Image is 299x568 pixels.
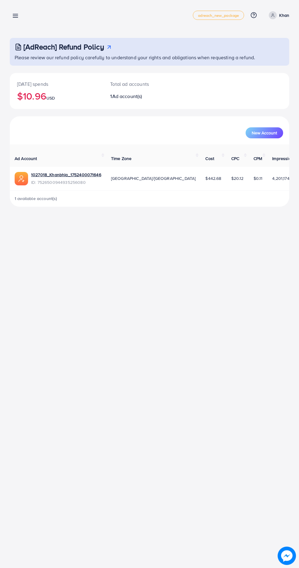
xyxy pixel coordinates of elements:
span: [GEOGRAPHIC_DATA]/[GEOGRAPHIC_DATA] [111,175,196,181]
span: Impression [272,155,294,162]
h3: [AdReach] Refund Policy [23,42,104,51]
span: adreach_new_package [198,13,239,17]
p: Khan [279,12,289,19]
button: New Account [246,127,283,138]
span: New Account [252,131,277,135]
span: CPM [254,155,262,162]
span: Time Zone [111,155,131,162]
span: $442.68 [205,175,221,181]
a: adreach_new_package [193,11,244,20]
span: Ad account(s) [112,93,142,100]
span: Cost [205,155,214,162]
img: ic-ads-acc.e4c84228.svg [15,172,28,185]
span: 1 available account(s) [15,195,57,202]
span: USD [46,95,55,101]
p: [DATE] spends [17,80,95,88]
span: CPC [231,155,239,162]
a: 1027018_Khanbhia_1752400071646 [31,172,101,178]
p: Total ad accounts [110,80,165,88]
span: Ad Account [15,155,37,162]
img: image [279,548,294,563]
span: ID: 7526500944935256080 [31,179,101,185]
h2: 1 [110,93,165,99]
span: $0.11 [254,175,263,181]
span: $20.12 [231,175,244,181]
h2: $10.96 [17,90,95,102]
a: Khan [266,11,289,19]
p: Please review our refund policy carefully to understand your rights and obligations when requesti... [15,54,286,61]
span: 4,201,174 [272,175,289,181]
